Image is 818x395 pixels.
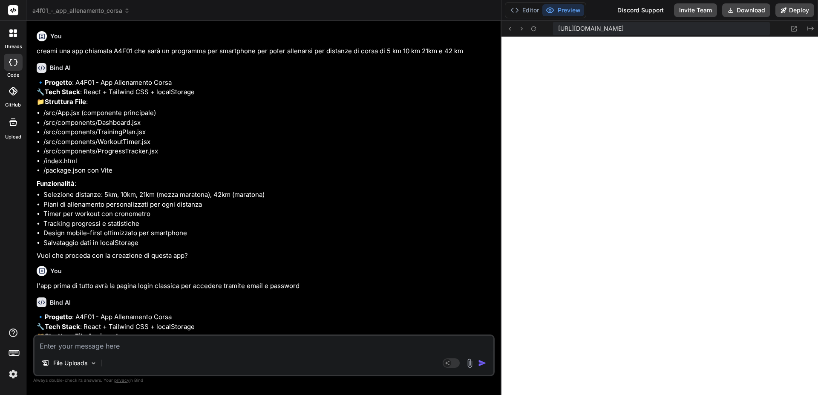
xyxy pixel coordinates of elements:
img: Pick Models [90,360,97,367]
img: icon [478,359,487,367]
button: Deploy [775,3,814,17]
p: 🔹 : A4F01 - App Allenamento Corsa 🔧 : React + Tailwind CSS + localStorage 📁 : [37,78,493,107]
img: settings [6,367,20,381]
p: Always double-check its answers. Your in Bind [33,376,495,384]
span: privacy [114,378,130,383]
button: Editor [507,4,542,16]
label: Upload [5,133,21,141]
label: threads [4,43,22,50]
li: /src/components/WorkoutTimer.jsx [43,137,493,147]
span: a4f01_-_app_allenamento_corsa [32,6,130,15]
h6: Bind AI [50,298,71,307]
li: Tracking progressi e statistiche [43,219,493,229]
img: attachment [465,358,475,368]
li: /src/components/TrainingPlan.jsx [43,127,493,137]
strong: Funzionalità [37,179,75,187]
li: Salvataggio dati in localStorage [43,238,493,248]
li: /index.html [43,156,493,166]
label: GitHub [5,101,21,109]
p: Vuoi che proceda con la creazione di questa app? [37,251,493,261]
strong: Tech Stack [45,88,80,96]
strong: Struttura File [45,98,86,106]
p: File Uploads [53,359,87,367]
strong: Progetto [45,313,72,321]
p: l'app prima di tutto avrà la pagina login classica per accedere tramite email e password [37,281,493,291]
button: Preview [542,4,584,16]
li: /src/components/ProgressTracker.jsx [43,147,493,156]
strong: Progetto [45,78,72,86]
li: Selezione distanze: 5km, 10km, 21km (mezza maratona), 42km (maratona) [43,190,493,200]
h6: Bind AI [50,63,71,72]
div: Discord Support [612,3,669,17]
li: /package.json con Vite [43,166,493,176]
h6: You [50,267,62,275]
strong: Struttura File Aggiornata [45,332,122,340]
li: Design mobile-first ottimizzato per smartphone [43,228,493,238]
p: : [37,179,493,189]
li: Piani di allenamento personalizzati per ogni distanza [43,200,493,210]
li: /src/components/Dashboard.jsx [43,118,493,128]
p: creami una app chiamata A4F01 che sarà un programma per smartphone per poter allenarsi per distan... [37,46,493,56]
strong: Tech Stack [45,323,80,331]
p: 🔹 : A4F01 - App Allenamento Corsa 🔧 : React + Tailwind CSS + localStorage 📁 : [37,312,493,341]
li: Timer per workout con cronometro [43,209,493,219]
span: [URL][DOMAIN_NAME] [558,24,624,33]
iframe: Preview [501,37,818,395]
li: /src/App.jsx (componente principale) [43,108,493,118]
h6: You [50,32,62,40]
button: Download [722,3,770,17]
label: code [7,72,19,79]
button: Invite Team [674,3,717,17]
